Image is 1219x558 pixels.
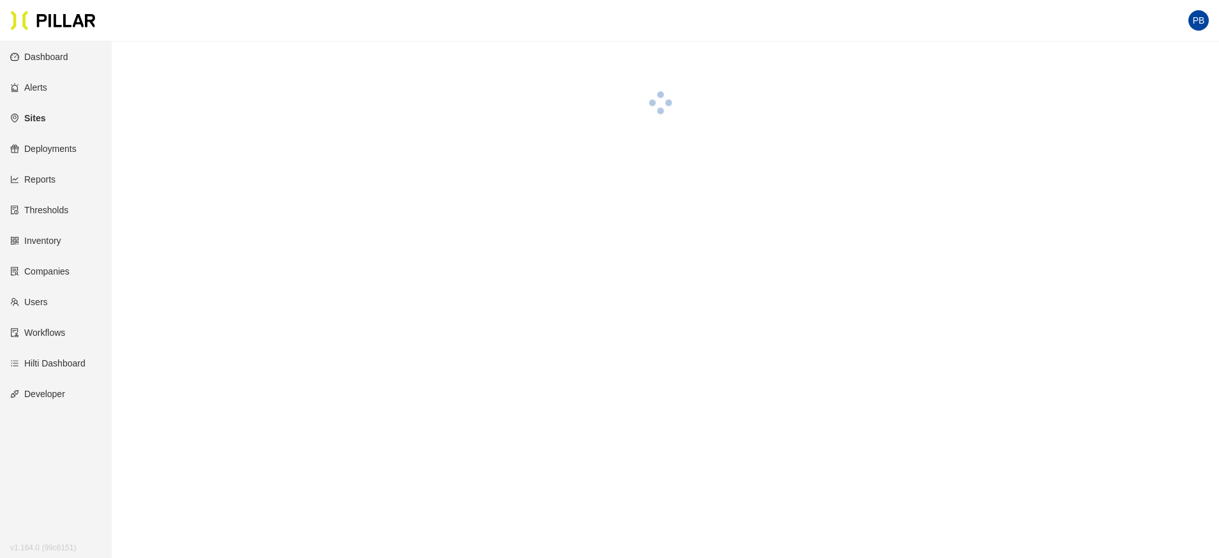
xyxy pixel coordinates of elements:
span: PB [1193,10,1205,31]
img: Pillar Technologies [10,10,96,31]
a: environmentSites [10,113,45,123]
a: apiDeveloper [10,389,65,399]
a: teamUsers [10,297,48,307]
a: giftDeployments [10,144,77,154]
a: auditWorkflows [10,328,65,338]
a: dashboardDashboard [10,52,68,62]
a: barsHilti Dashboard [10,358,86,368]
a: line-chartReports [10,174,56,185]
a: qrcodeInventory [10,236,61,246]
a: exceptionThresholds [10,205,68,215]
a: alertAlerts [10,82,47,93]
a: solutionCompanies [10,266,70,276]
